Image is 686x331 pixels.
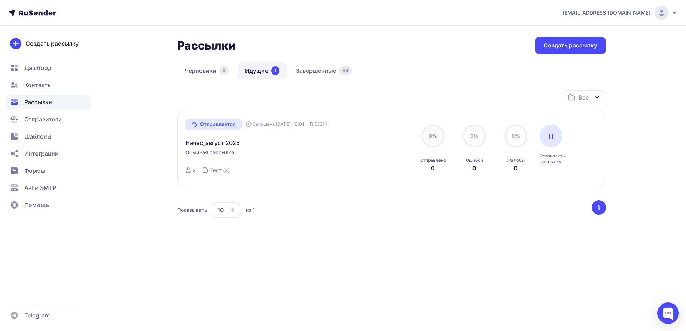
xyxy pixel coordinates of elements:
div: Показывать [177,206,207,214]
span: [EMAIL_ADDRESS][DOMAIN_NAME] [563,9,650,16]
ul: Pagination [590,200,606,215]
a: Черновики0 [177,62,236,79]
a: Шаблоны [6,129,91,144]
span: Обычная рассылка [185,149,234,156]
div: 0 [514,164,518,172]
div: 1 [271,66,279,75]
div: Тест [210,167,222,174]
div: 2 [193,167,196,174]
div: Создать рассылку [26,39,79,48]
span: Telegram [24,311,50,320]
a: Отправители [6,112,91,126]
div: Все [578,93,588,102]
button: Go to page 1 [592,200,606,215]
a: Тест (2) [209,165,230,176]
div: Отправлено [420,157,446,163]
a: Контакты [6,78,91,92]
a: [EMAIL_ADDRESS][DOMAIN_NAME] [563,6,677,20]
a: Отправляется [185,119,242,130]
div: Запущена [DATE], 18:01 [246,121,304,127]
span: Рассылки [24,98,52,106]
span: Контакты [24,81,52,89]
span: Шаблоны [24,132,51,141]
div: 64 [339,66,351,75]
div: Создать рассылку [543,41,597,50]
span: ID [308,121,313,128]
div: Остановить рассылку [540,153,562,165]
h2: Рассылки [177,39,236,53]
span: Формы [24,166,45,175]
div: Жалобы [507,157,525,163]
span: 55314 [315,121,328,128]
a: Идущие1 [238,62,287,79]
a: Дашборд [6,61,91,75]
div: (2) [223,167,230,174]
span: 0% [512,133,520,139]
div: 0 [472,164,476,172]
span: 0% [470,133,478,139]
a: Формы [6,164,91,178]
div: 0 [431,164,435,172]
button: 10 [212,202,241,218]
button: Все [563,90,606,104]
a: Начес_август 2025 [185,139,240,147]
span: Отправители [24,115,62,124]
span: Помощь [24,201,49,209]
a: Завершенные64 [288,62,359,79]
div: 0 [219,66,229,75]
div: из 1 [246,206,255,214]
a: Рассылки [6,95,91,109]
span: API и SMTP [24,184,56,192]
span: 0% [429,133,437,139]
span: Дашборд [24,64,51,72]
span: Интеграции [24,149,59,158]
div: 10 [218,206,224,214]
div: Ошибки [466,157,483,163]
